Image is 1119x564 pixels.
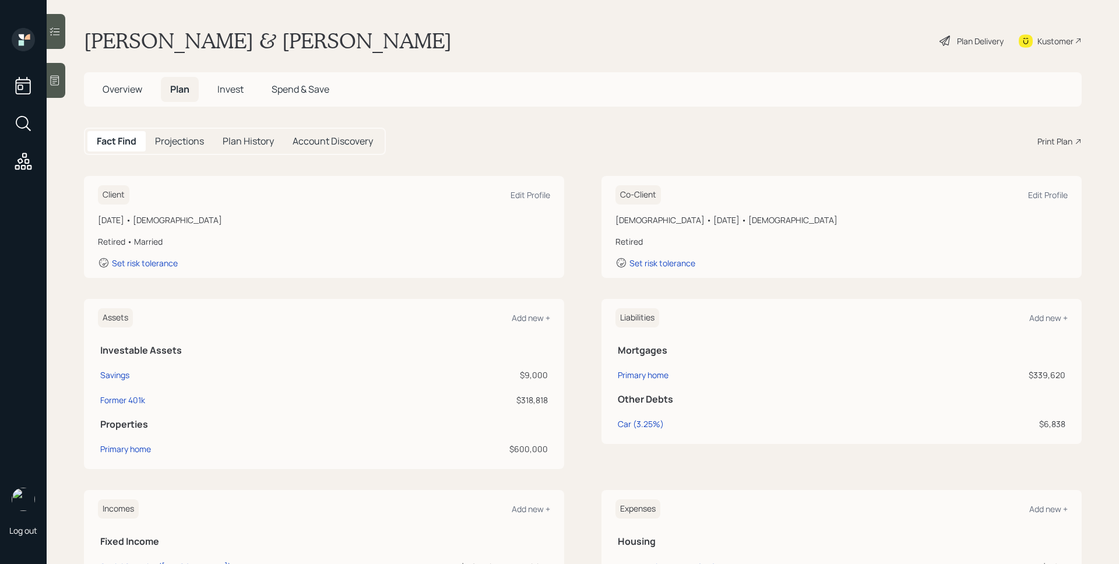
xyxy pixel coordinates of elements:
[354,394,548,406] div: $318,818
[618,536,1065,547] h5: Housing
[100,394,145,406] div: Former 401k
[1037,135,1072,147] div: Print Plan
[618,418,664,430] div: Car (3.25%)
[511,189,550,200] div: Edit Profile
[98,499,139,519] h6: Incomes
[98,308,133,327] h6: Assets
[618,345,1065,356] h5: Mortgages
[170,83,189,96] span: Plan
[223,136,274,147] h5: Plan History
[354,369,548,381] div: $9,000
[1028,189,1068,200] div: Edit Profile
[512,312,550,323] div: Add new +
[100,419,548,430] h5: Properties
[272,83,329,96] span: Spend & Save
[615,185,661,205] h6: Co-Client
[112,258,178,269] div: Set risk tolerance
[877,418,1065,430] div: $6,838
[615,235,1068,248] div: Retired
[1029,503,1068,514] div: Add new +
[12,488,35,511] img: james-distasi-headshot.png
[98,185,129,205] h6: Client
[512,503,550,514] div: Add new +
[84,28,452,54] h1: [PERSON_NAME] & [PERSON_NAME]
[354,443,548,455] div: $600,000
[618,394,1065,405] h5: Other Debts
[957,35,1004,47] div: Plan Delivery
[629,258,695,269] div: Set risk tolerance
[1029,312,1068,323] div: Add new +
[615,308,659,327] h6: Liabilities
[100,443,151,455] div: Primary home
[217,83,244,96] span: Invest
[155,136,204,147] h5: Projections
[98,235,550,248] div: Retired • Married
[100,345,548,356] h5: Investable Assets
[100,369,129,381] div: Savings
[97,136,136,147] h5: Fact Find
[618,369,668,381] div: Primary home
[98,214,550,226] div: [DATE] • [DEMOGRAPHIC_DATA]
[615,499,660,519] h6: Expenses
[1037,35,1074,47] div: Kustomer
[293,136,373,147] h5: Account Discovery
[877,369,1065,381] div: $339,620
[103,83,142,96] span: Overview
[100,536,548,547] h5: Fixed Income
[615,214,1068,226] div: [DEMOGRAPHIC_DATA] • [DATE] • [DEMOGRAPHIC_DATA]
[9,525,37,536] div: Log out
